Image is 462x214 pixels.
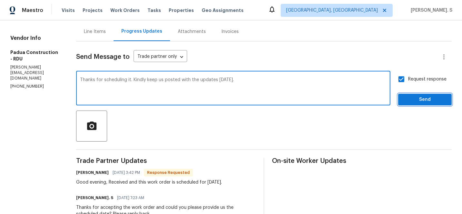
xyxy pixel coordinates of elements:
h6: [PERSON_NAME] [76,169,109,176]
span: [GEOGRAPHIC_DATA], [GEOGRAPHIC_DATA] [286,7,378,14]
span: [PERSON_NAME]. S [408,7,452,14]
h5: Padua Construction - RDU [10,49,61,62]
p: [PHONE_NUMBER] [10,84,61,89]
span: Send [403,96,447,104]
span: Tasks [147,8,161,13]
span: Send Message to [76,54,130,60]
span: Visits [62,7,75,14]
span: Maestro [22,7,43,14]
textarea: Thanks for scheduling it. Kindly keep us posted with the updates [DATE]. [80,78,387,100]
span: Properties [169,7,194,14]
button: Send [398,94,452,106]
div: Invoices [221,28,239,35]
h4: Vendor Info [10,35,61,41]
span: On-site Worker Updates [272,158,452,164]
span: Projects [83,7,103,14]
div: Attachments [178,28,206,35]
span: Trade Partner Updates [76,158,256,164]
span: Work Orders [110,7,140,14]
span: Geo Assignments [202,7,244,14]
div: Line Items [84,28,106,35]
div: Trade partner only [134,52,187,62]
div: Good evening, Received and this work order is scheduled for [DATE]. [76,179,222,186]
div: Progress Updates [121,28,162,35]
span: [DATE] 3:42 PM [113,169,140,176]
span: [DATE] 7:23 AM [117,195,144,201]
h6: [PERSON_NAME]. S [76,195,113,201]
p: [PERSON_NAME][EMAIL_ADDRESS][DOMAIN_NAME] [10,65,61,81]
span: Request response [408,76,447,83]
span: Response Requested [145,169,192,176]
